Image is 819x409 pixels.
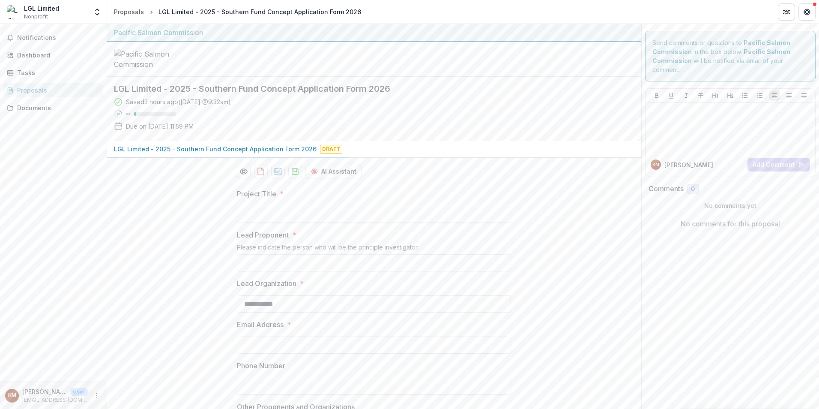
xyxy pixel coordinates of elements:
[681,219,780,229] p: No comments for this proposal
[320,145,342,153] span: Draft
[114,27,634,38] div: Pacific Salmon Commission
[114,7,144,16] div: Proposals
[17,103,96,112] div: Documents
[778,3,795,21] button: Partners
[664,160,713,169] p: [PERSON_NAME]
[22,387,67,396] p: [PERSON_NAME]
[254,165,268,178] button: download-proposal
[740,90,750,101] button: Bullet List
[3,83,103,97] a: Proposals
[114,49,200,69] img: Pacific Salmon Commission
[691,186,695,193] span: 0
[237,278,296,289] p: Lead Organization
[710,90,720,101] button: Heading 1
[755,90,765,101] button: Ordered List
[3,48,103,62] a: Dashboard
[3,66,103,80] a: Tasks
[158,7,361,16] div: LGL Limited - 2025 - Southern Fund Concept Application Form 2026
[111,6,147,18] a: Proposals
[645,31,816,81] div: Send comments or questions to in the box below. will be notified via email of your comment.
[649,185,684,193] h2: Comments
[237,230,289,240] p: Lead Proponent
[288,165,302,178] button: download-proposal
[22,396,88,404] p: [EMAIL_ADDRESS][DOMAIN_NAME]
[114,84,621,94] h2: LGL Limited - 2025 - Southern Fund Concept Application Form 2026
[798,3,816,21] button: Get Help
[652,90,662,101] button: Bold
[237,319,284,330] p: Email Address
[126,97,231,106] div: Saved 3 hours ago ( [DATE] @ 9:32am )
[126,122,194,131] p: Due on [DATE] 11:59 PM
[747,158,810,171] button: Add Comment
[666,90,676,101] button: Underline
[237,244,511,254] div: Please indicate the person who will be the principle investigator.
[725,90,735,101] button: Heading 2
[3,31,103,45] button: Notifications
[70,388,88,396] p: User
[799,90,809,101] button: Align Right
[126,111,130,117] p: 5 %
[91,391,102,401] button: More
[8,393,16,398] div: Kaitlyn Manishin
[237,361,285,371] p: Phone Number
[237,189,276,199] p: Project Title
[681,90,691,101] button: Italicize
[7,5,21,19] img: LGL Limited
[3,101,103,115] a: Documents
[24,4,59,13] div: LGL Limited
[111,6,365,18] nav: breadcrumb
[769,90,780,101] button: Align Left
[17,34,100,42] span: Notifications
[24,13,48,21] span: Nonprofit
[696,90,706,101] button: Strike
[17,68,96,77] div: Tasks
[237,165,251,178] button: Preview 6c322723-0d43-4fc2-b831-ca5c9b06bcc8-0.pdf
[649,201,813,210] p: No comments yet
[114,144,317,153] p: LGL Limited - 2025 - Southern Fund Concept Application Form 2026
[91,3,103,21] button: Open entity switcher
[305,165,362,178] button: AI Assistant
[17,86,96,95] div: Proposals
[271,165,285,178] button: download-proposal
[784,90,794,101] button: Align Center
[652,162,659,167] div: Kaitlyn Manishin
[17,51,96,60] div: Dashboard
